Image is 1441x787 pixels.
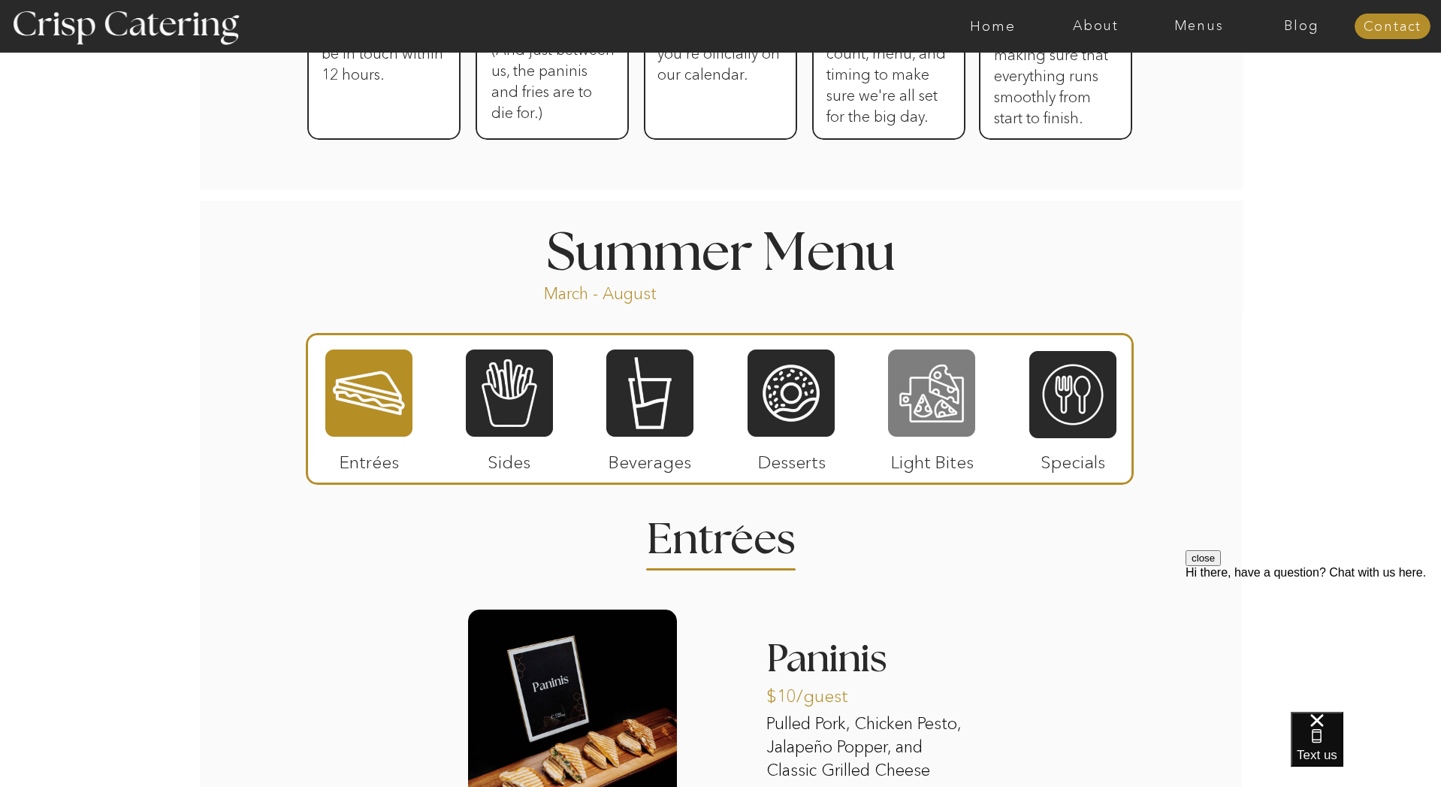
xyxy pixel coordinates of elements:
p: March - August [544,283,751,300]
a: Blog [1250,19,1353,34]
p: Light Bites [882,437,982,480]
iframe: podium webchat widget prompt [1186,550,1441,731]
a: Menus [1147,19,1250,34]
a: Contact [1355,20,1430,35]
h2: Entrees [647,519,794,548]
p: Pulled Pork, Chicken Pesto, Jalapeño Popper, and Classic Grilled Cheese [766,713,975,785]
iframe: podium webchat widget bubble [1291,712,1441,787]
h3: Paninis [766,640,975,688]
a: About [1044,19,1147,34]
p: Beverages [600,437,699,480]
a: Home [941,19,1044,34]
p: Entrées [319,437,419,480]
p: $10/guest [766,670,866,714]
h1: Summer Menu [512,228,929,272]
p: Desserts [742,437,841,480]
p: Specials [1023,437,1122,480]
p: Sides [459,437,559,480]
